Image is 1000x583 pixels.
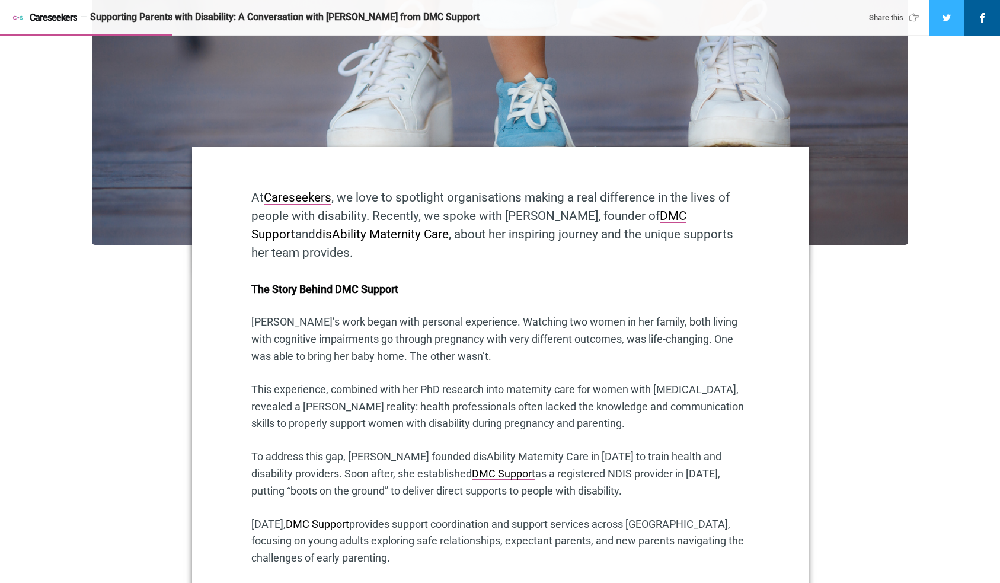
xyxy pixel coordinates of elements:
span: — [80,13,87,22]
a: disAbility Maternity Care [315,227,449,241]
a: DMC Support [286,518,349,530]
p: [DATE], provides support coordination and support services across [GEOGRAPHIC_DATA], focusing on ... [251,516,749,567]
p: This experience, combined with her PhD research into maternity care for women with [MEDICAL_DATA]... [251,381,749,432]
p: To address this gap, [PERSON_NAME] founded disAbility Maternity Care in [DATE] to train health an... [251,448,749,499]
a: Careseekers [12,12,77,24]
a: DMC Support [472,467,535,480]
span: Careseekers [30,12,77,23]
div: Supporting Parents with Disability: A Conversation with [PERSON_NAME] from DMC Support [90,11,849,24]
strong: The Story Behind DMC Support [251,283,398,295]
p: [PERSON_NAME]’s work began with personal experience. Watching two women in her family, both livin... [251,314,749,365]
a: Careseekers [264,190,331,205]
p: At , we love to spotlight organisations making a real difference in the lives of people with disa... [251,189,749,262]
div: Share this [869,12,923,23]
img: Careseekers icon [12,12,24,24]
